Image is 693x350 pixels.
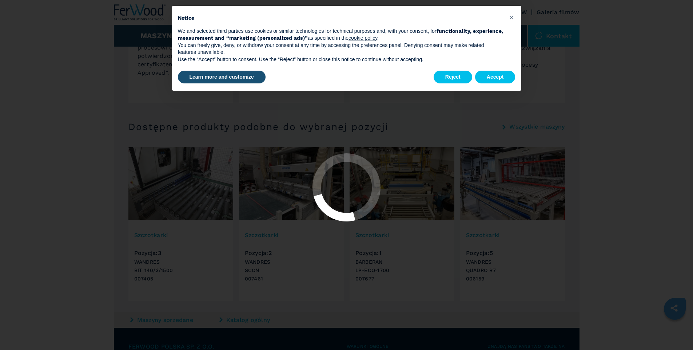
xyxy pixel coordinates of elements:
button: Accept [475,71,515,84]
span: × [509,13,514,22]
a: cookie policy [349,35,377,41]
button: Reject [434,71,472,84]
button: Learn more and customize [178,71,266,84]
p: Use the “Accept” button to consent. Use the “Reject” button or close this notice to continue with... [178,56,504,63]
button: Close this notice [506,12,518,23]
strong: functionality, experience, measurement and “marketing (personalized ads)” [178,28,503,41]
p: You can freely give, deny, or withdraw your consent at any time by accessing the preferences pane... [178,42,504,56]
h2: Notice [178,15,504,22]
p: We and selected third parties use cookies or similar technologies for technical purposes and, wit... [178,28,504,42]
